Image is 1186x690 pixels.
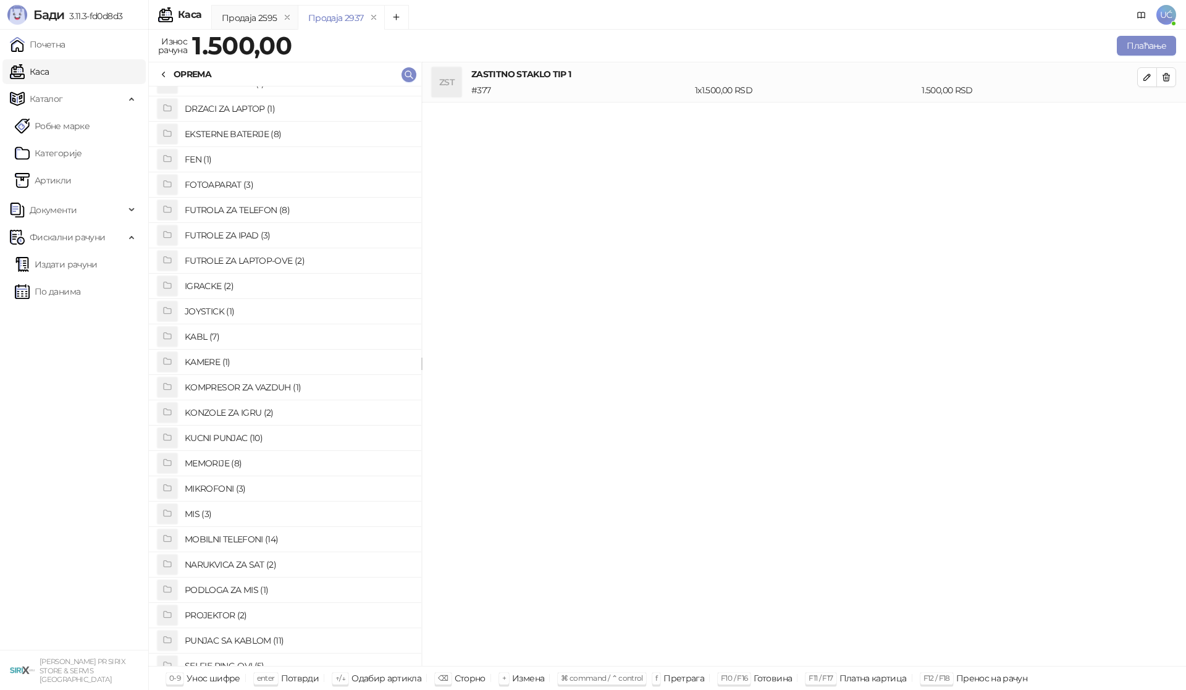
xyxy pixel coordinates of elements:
a: Категорије [15,141,82,166]
h4: DRZACI ZA LAPTOP (1) [185,99,411,119]
h4: ZASTITNO STAKLO TIP 1 [471,67,1137,81]
h4: FUTROLA ZA TELEFON (8) [185,200,411,220]
div: grid [149,86,421,666]
span: F10 / F16 [721,673,747,683]
h4: KUCNI PUNJAC (10) [185,428,411,448]
h4: JOYSTICK (1) [185,301,411,321]
h4: MEMORIJE (8) [185,453,411,473]
strong: 1.500,00 [192,30,292,61]
span: UĆ [1156,5,1176,25]
h4: MIS (3) [185,504,411,524]
h4: EKSTERNE BATERIJE (8) [185,124,411,144]
button: remove [366,12,382,23]
img: 64x64-companyLogo-cb9a1907-c9b0-4601-bb5e-5084e694c383.png [10,658,35,683]
span: ⌫ [438,673,448,683]
h4: PODLOGA ZA MIS (1) [185,580,411,600]
small: [PERSON_NAME] PR SIRIX STORE & SERVIS [GEOGRAPHIC_DATA] [40,657,125,684]
div: 1 x 1.500,00 RSD [692,83,919,97]
div: Каса [178,10,201,20]
div: Износ рачуна [156,33,190,58]
h4: MOBILNI TELEFONI (14) [185,529,411,549]
h4: NARUKVICA ZA SAT (2) [185,555,411,574]
h4: KOMPRESOR ZA VAZDUH (1) [185,377,411,397]
span: enter [257,673,275,683]
div: Одабир артикла [351,670,421,686]
span: Документи [30,198,77,222]
div: Готовина [754,670,792,686]
h4: MIKROFONI (3) [185,479,411,499]
a: По данима [15,279,80,304]
div: Продаја 2595 [222,11,277,25]
a: ArtikliАртикли [15,168,72,193]
a: Издати рачуни [15,252,98,277]
button: Плаћање [1117,36,1176,56]
span: f [655,673,657,683]
h4: KAMERE (1) [185,352,411,372]
div: Измена [512,670,544,686]
a: Робне марке [15,114,90,138]
span: ⌘ command / ⌃ control [561,673,643,683]
h4: IGRACKE (2) [185,276,411,296]
h4: FOTOAPARAT (3) [185,175,411,195]
h4: FUTROLE ZA IPAD (3) [185,225,411,245]
h4: KONZOLE ZA IGRU (2) [185,403,411,423]
div: Платна картица [839,670,907,686]
div: Сторно [455,670,486,686]
span: Бади [33,7,64,22]
div: Продаја 2937 [308,11,363,25]
h4: KABL (7) [185,327,411,347]
a: Документација [1132,5,1151,25]
div: ZST [432,67,461,97]
div: Унос шифре [187,670,240,686]
span: Каталог [30,86,63,111]
h4: PUNJAC SA KABLOM (11) [185,631,411,650]
button: Add tab [384,5,409,30]
h4: FUTROLE ZA LAPTOP-OVE (2) [185,251,411,271]
span: Фискални рачуни [30,225,105,250]
h4: SELFIE RING-OVI (5) [185,656,411,676]
h4: PROJEKTOR (2) [185,605,411,625]
div: Пренос на рачун [956,670,1027,686]
div: # 377 [469,83,692,97]
span: F12 / F18 [923,673,950,683]
div: Потврди [281,670,319,686]
span: ↑/↓ [335,673,345,683]
span: F11 / F17 [809,673,833,683]
span: + [502,673,506,683]
div: 1.500,00 RSD [919,83,1140,97]
span: 0-9 [169,673,180,683]
a: Каса [10,59,49,84]
button: remove [279,12,295,23]
div: OPREMA [174,67,211,81]
div: Претрага [663,670,704,686]
a: Почетна [10,32,65,57]
img: Logo [7,5,27,25]
h4: FEN (1) [185,149,411,169]
span: 3.11.3-fd0d8d3 [64,11,122,22]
